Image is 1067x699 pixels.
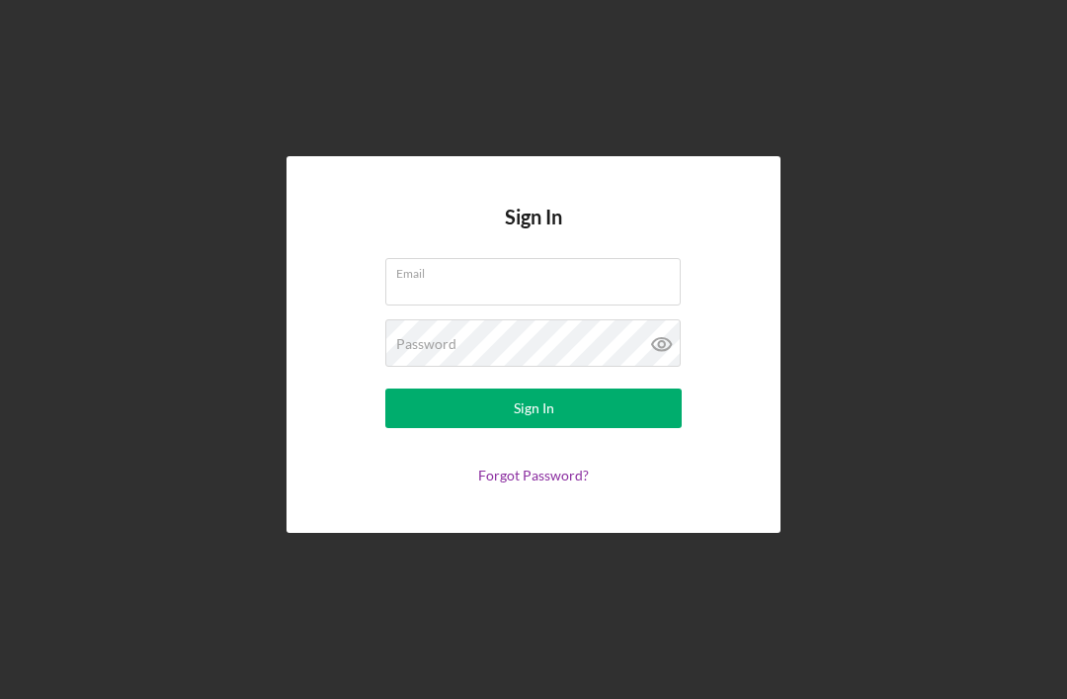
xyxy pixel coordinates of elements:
[385,389,682,428] button: Sign In
[514,389,554,428] div: Sign In
[478,467,589,483] a: Forgot Password?
[505,206,562,258] h4: Sign In
[396,336,456,352] label: Password
[396,259,681,281] label: Email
